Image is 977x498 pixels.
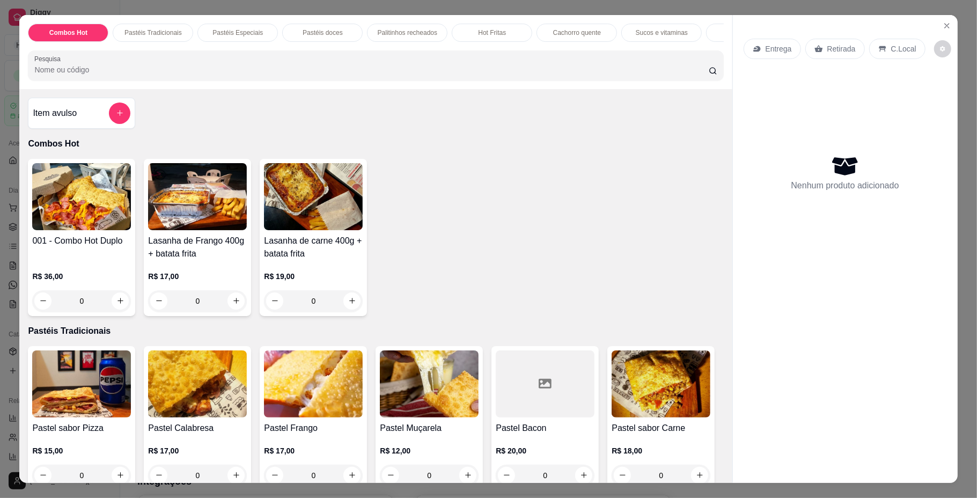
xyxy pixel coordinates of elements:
[109,102,130,124] button: add-separate-item
[33,107,77,120] h4: Item avulso
[32,163,131,230] img: product-image
[636,28,688,37] p: Sucos e vitaminas
[32,445,131,456] p: R$ 15,00
[496,422,594,435] h4: Pastel Bacon
[264,350,363,418] img: product-image
[264,235,363,260] h4: Lasanha de carne 400g + batata frita
[28,325,723,338] p: Pastéis Tradicionais
[478,28,506,37] p: Hot Fritas
[303,28,343,37] p: Pastéis doces
[934,40,951,57] button: decrease-product-quantity
[343,292,361,310] button: increase-product-quantity
[32,422,131,435] h4: Pastel sabor Pizza
[148,235,247,260] h4: Lasanha de Frango 400g + batata frita
[148,445,247,456] p: R$ 17,00
[212,28,263,37] p: Pastéis Especiais
[380,445,479,456] p: R$ 12,00
[938,17,956,34] button: Close
[150,292,167,310] button: decrease-product-quantity
[264,163,363,230] img: product-image
[148,271,247,282] p: R$ 17,00
[827,43,856,54] p: Retirada
[380,350,479,418] img: product-image
[891,43,916,54] p: C.Local
[264,271,363,282] p: R$ 19,00
[32,271,131,282] p: R$ 36,00
[612,350,710,418] img: product-image
[380,422,479,435] h4: Pastel Muçarela
[553,28,601,37] p: Cachorro quente
[49,28,87,37] p: Combos Hot
[264,445,363,456] p: R$ 17,00
[148,422,247,435] h4: Pastel Calabresa
[32,350,131,418] img: product-image
[496,445,594,456] p: R$ 20,00
[34,54,64,63] label: Pesquisa
[266,292,283,310] button: decrease-product-quantity
[124,28,182,37] p: Pastéis Tradicionais
[32,235,131,247] h4: 001 - Combo Hot Duplo
[791,179,899,192] p: Nenhum produto adicionado
[612,445,710,456] p: R$ 18,00
[612,422,710,435] h4: Pastel sabor Carne
[227,292,245,310] button: increase-product-quantity
[34,64,708,75] input: Pesquisa
[148,163,247,230] img: product-image
[148,350,247,418] img: product-image
[28,137,723,150] p: Combos Hot
[378,28,437,37] p: Palitinhos recheados
[766,43,792,54] p: Entrega
[264,422,363,435] h4: Pastel Frango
